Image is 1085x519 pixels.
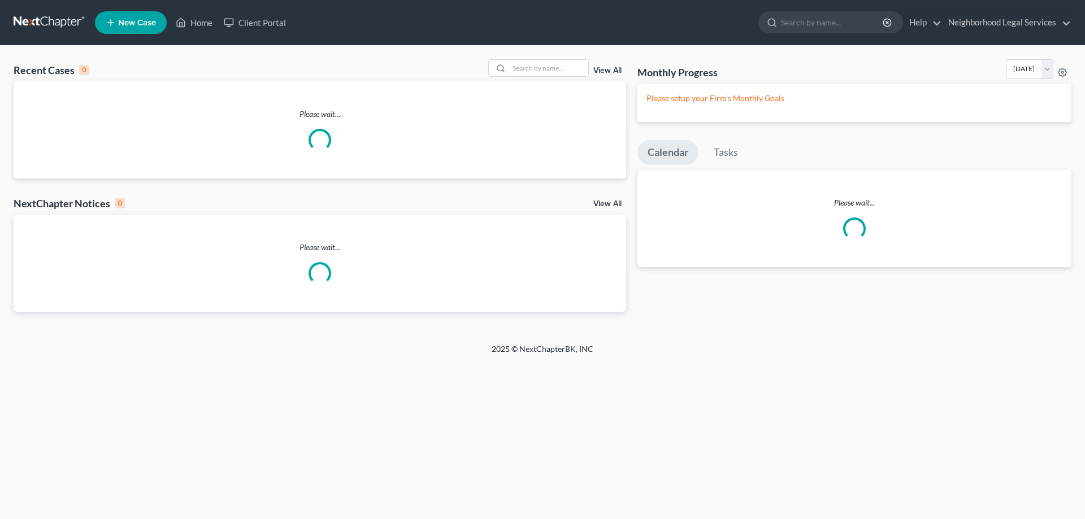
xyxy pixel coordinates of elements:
div: 0 [79,65,89,75]
div: 0 [115,198,125,208]
input: Search by name... [509,60,588,76]
p: Please wait... [14,242,626,253]
p: Please setup your Firm's Monthly Goals [646,93,1062,104]
div: NextChapter Notices [14,197,125,210]
a: View All [593,200,622,208]
p: Please wait... [637,197,1071,208]
p: Please wait... [14,108,626,120]
h3: Monthly Progress [637,66,718,79]
a: Home [170,12,218,33]
a: Tasks [704,140,748,165]
input: Search by name... [781,12,884,33]
a: Neighborhood Legal Services [943,12,1071,33]
a: Help [904,12,941,33]
div: 2025 © NextChapterBK, INC [220,343,865,364]
span: New Case [118,19,156,27]
div: Recent Cases [14,63,89,77]
a: Client Portal [218,12,292,33]
a: View All [593,67,622,75]
a: Calendar [637,140,698,165]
